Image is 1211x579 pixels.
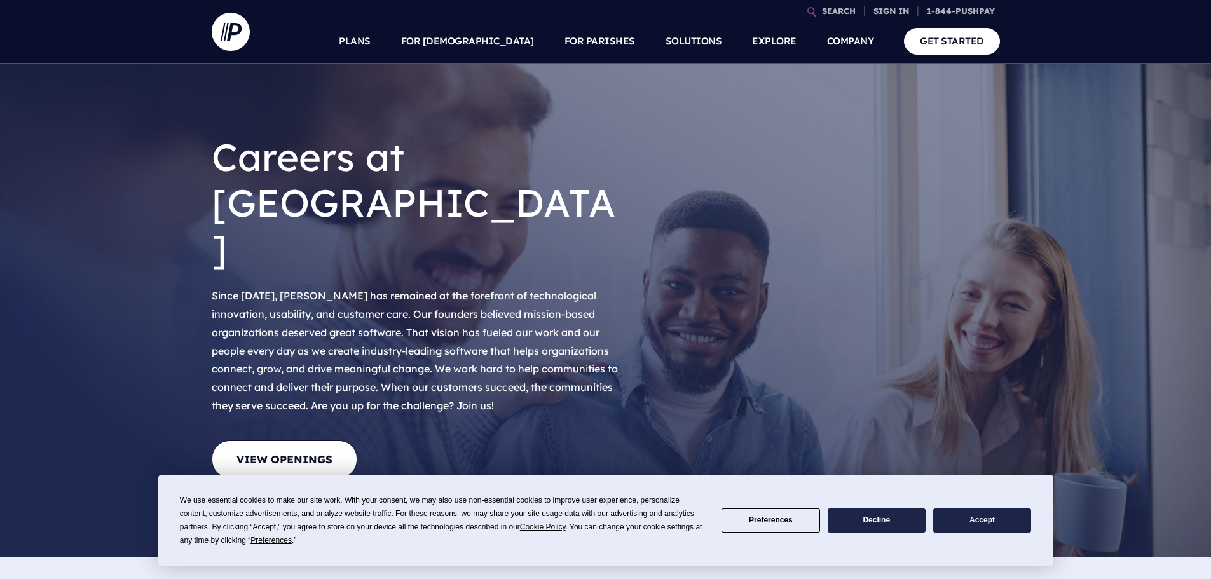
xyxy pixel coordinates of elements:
[212,289,618,412] span: Since [DATE], [PERSON_NAME] has remained at the forefront of technological innovation, usability,...
[339,19,371,64] a: PLANS
[180,494,706,547] div: We use essential cookies to make our site work. With your consent, we may also use non-essential ...
[250,536,292,545] span: Preferences
[212,124,625,282] h1: Careers at [GEOGRAPHIC_DATA]
[520,522,566,531] span: Cookie Policy
[828,508,926,533] button: Decline
[904,28,1000,54] a: GET STARTED
[752,19,797,64] a: EXPLORE
[933,508,1031,533] button: Accept
[212,440,357,478] a: View Openings
[401,19,534,64] a: FOR [DEMOGRAPHIC_DATA]
[827,19,874,64] a: COMPANY
[666,19,722,64] a: SOLUTIONS
[564,19,635,64] a: FOR PARISHES
[158,475,1053,566] div: Cookie Consent Prompt
[722,508,819,533] button: Preferences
